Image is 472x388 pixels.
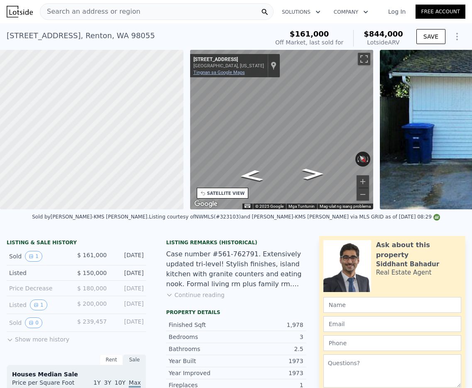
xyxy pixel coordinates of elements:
[323,335,461,351] input: Phone
[449,28,465,45] button: Show Options
[376,260,439,268] div: Siddhant Bahadur
[323,316,461,332] input: Email
[169,357,236,365] div: Year Built
[357,175,369,188] button: Mag-zoom in
[245,204,250,208] button: Mga keyboard shortcut
[192,199,220,209] img: Google
[115,379,125,386] span: 10Y
[77,285,107,292] span: $ 180,000
[364,29,403,38] span: $844,000
[271,61,276,70] a: Ipakita ang lokasyon sa mapa
[9,284,70,292] div: Price Decrease
[77,318,107,325] span: $ 239,457
[123,354,146,365] div: Sale
[290,29,329,38] span: $161,000
[207,190,245,196] div: SATELLITE VIEW
[236,333,303,341] div: 3
[236,321,303,329] div: 1,978
[327,5,375,20] button: Company
[236,357,303,365] div: 1973
[275,38,343,47] div: Off Market, last sold for
[378,7,416,16] a: Log In
[376,240,461,260] div: Ask about this property
[229,167,273,184] path: Magpatimog-silangan, S 38th Ct
[113,300,144,310] div: [DATE]
[7,332,69,344] button: Show more history
[433,214,440,221] img: NWMLS Logo
[32,214,149,220] div: Sold by [PERSON_NAME]-KMS [PERSON_NAME] .
[169,321,236,329] div: Finished Sqft
[364,38,403,47] div: Lotside ARV
[12,370,141,378] div: Houses Median Sale
[236,345,303,353] div: 2.5
[113,317,144,328] div: [DATE]
[289,204,315,209] a: Mga Tuntunin
[9,251,70,262] div: Sold
[129,379,141,388] span: Max
[166,249,306,289] div: Case number #561-762791. Extensively updated tri-level! Stylish finishes, island kitchen with gra...
[356,152,370,167] button: I-reset ang view
[7,30,155,42] div: [STREET_ADDRESS] , Renton , WA 98055
[40,7,140,17] span: Search an address or region
[100,354,123,365] div: Rent
[77,300,107,307] span: $ 200,000
[25,317,42,328] button: View historical data
[113,269,144,277] div: [DATE]
[193,56,264,63] div: [STREET_ADDRESS]
[275,5,327,20] button: Solutions
[25,251,42,262] button: View historical data
[77,270,107,276] span: $ 150,000
[93,379,100,386] span: 1Y
[376,268,432,277] div: Real Estate Agent
[416,29,445,44] button: SAVE
[193,70,245,75] a: Tingnan sa Google Maps
[255,204,284,209] span: © 2025 Google
[30,300,47,310] button: View historical data
[355,152,360,167] button: I-rotate pa-counterclockwise
[9,300,70,310] div: Listed
[366,152,371,167] button: I-rotate pa-clockwise
[113,251,144,262] div: [DATE]
[7,6,33,17] img: Lotside
[9,269,70,277] div: Listed
[416,5,465,19] a: Free Account
[193,63,264,69] div: [GEOGRAPHIC_DATA], [US_STATE]
[104,379,111,386] span: 3Y
[166,291,225,299] button: Continue reading
[113,284,144,292] div: [DATE]
[9,317,70,328] div: Sold
[236,369,303,377] div: 1973
[190,50,374,209] div: Street View
[169,345,236,353] div: Bathrooms
[293,166,333,182] path: Magpahilagang-kanluran, S 38th Ct
[77,252,107,258] span: $ 161,000
[323,297,461,313] input: Name
[357,188,369,201] button: Mag-zoom out
[169,333,236,341] div: Bedrooms
[358,53,370,65] button: I-toggle ang fullscreen view
[190,50,374,209] div: Mapa
[320,204,371,209] a: Mag-ulat ng isang problema
[7,239,146,248] div: LISTING & SALE HISTORY
[166,309,306,316] div: Property details
[149,214,440,220] div: Listing courtesy of NWMLS (#323103) and [PERSON_NAME]-KMS [PERSON_NAME] via MLS GRID as of [DATE]...
[192,199,220,209] a: Buksan ang lugar na ito sa Google Maps (magbubukas ng bagong window)
[169,369,236,377] div: Year Improved
[166,239,306,246] div: Listing Remarks (Historical)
